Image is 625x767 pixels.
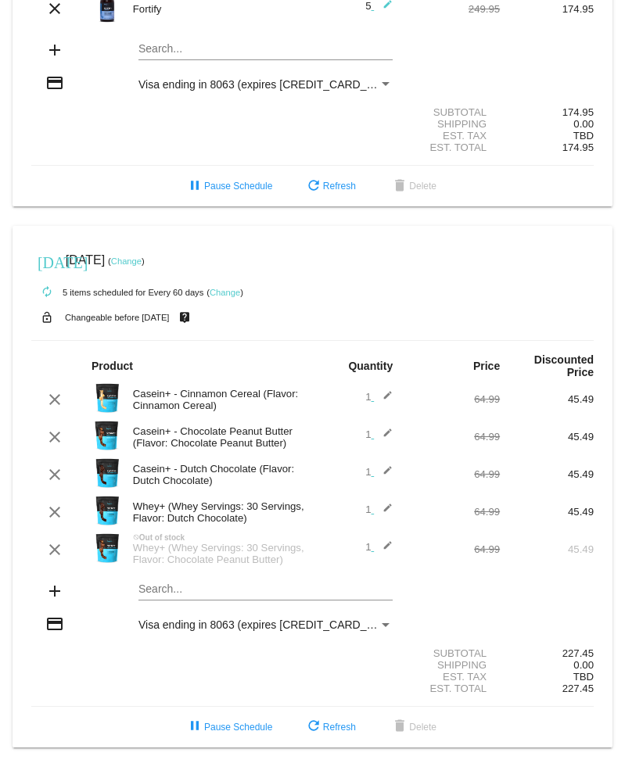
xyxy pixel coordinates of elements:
img: Image-1-Carousel-Casein-Chocolate.png [92,457,123,489]
span: Pause Schedule [185,722,272,733]
mat-icon: pause [185,177,204,196]
div: Fortify [125,3,313,15]
strong: Product [92,360,133,372]
div: Casein+ - Cinnamon Cereal (Flavor: Cinnamon Cereal) [125,388,313,411]
img: Image-1-Carousel-Whey-2lb-Dutch-Chocolate-no-badge-Transp.png [92,495,123,526]
div: Shipping [406,659,500,671]
div: Est. Tax [406,671,500,683]
mat-icon: clear [45,428,64,446]
mat-icon: refresh [304,177,323,196]
mat-icon: lock_open [38,307,56,328]
mat-select: Payment Method [138,78,393,91]
button: Pause Schedule [173,713,285,741]
div: 45.49 [500,543,594,555]
div: Est. Total [406,142,500,153]
mat-icon: pause [185,718,204,737]
span: 0.00 [573,659,594,671]
span: Visa ending in 8063 (expires [CREDIT_CARD_DATA]) [138,618,401,631]
span: 1 [365,428,393,440]
button: Delete [378,172,449,200]
span: 1 [365,504,393,515]
button: Delete [378,713,449,741]
span: Delete [390,181,436,192]
button: Pause Schedule [173,172,285,200]
span: 1 [365,541,393,553]
strong: Discounted Price [534,353,594,378]
mat-icon: credit_card [45,615,64,633]
mat-icon: credit_card [45,73,64,92]
button: Refresh [292,713,368,741]
span: TBD [573,130,594,142]
small: ( ) [207,288,243,297]
input: Search... [138,583,393,596]
span: Delete [390,722,436,733]
a: Change [111,256,142,266]
strong: Price [473,360,500,372]
mat-icon: not_interested [133,534,139,540]
div: 174.95 [500,3,594,15]
span: Pause Schedule [185,181,272,192]
input: Search... [138,43,393,56]
a: Change [210,288,240,297]
div: 45.49 [500,506,594,518]
small: 5 items scheduled for Every 60 days [31,288,203,297]
div: Whey+ (Whey Servings: 30 Servings, Flavor: Chocolate Peanut Butter) [125,542,313,565]
div: Subtotal [406,647,500,659]
div: Out of stock [125,533,313,542]
span: 174.95 [562,142,594,153]
span: Refresh [304,722,356,733]
div: 64.99 [406,393,500,405]
mat-icon: clear [45,465,64,484]
mat-icon: add [45,582,64,600]
img: Image-1-Carousel-Casein-SC-Roman-Berezecky.png [92,420,123,451]
mat-icon: edit [374,390,393,409]
mat-icon: [DATE] [38,252,56,271]
span: 0.00 [573,118,594,130]
img: Image-1-Carousel-Casein-Cinnamon-Cereal.png [92,382,123,414]
div: 64.99 [406,468,500,480]
div: Est. Total [406,683,500,694]
span: TBD [573,671,594,683]
mat-icon: delete [390,718,409,737]
div: 45.49 [500,431,594,443]
div: 45.49 [500,393,594,405]
span: 1 [365,466,393,478]
mat-icon: edit [374,503,393,521]
div: Casein+ - Chocolate Peanut Butter (Flavor: Chocolate Peanut Butter) [125,425,313,449]
small: Changeable before [DATE] [65,313,170,322]
div: 174.95 [500,106,594,118]
mat-icon: autorenew [38,283,56,302]
mat-icon: clear [45,390,64,409]
div: Whey+ (Whey Servings: 30 Servings, Flavor: Dutch Chocolate) [125,500,313,524]
strong: Quantity [348,360,393,372]
div: Est. Tax [406,130,500,142]
div: 227.45 [500,647,594,659]
div: 64.99 [406,506,500,518]
mat-icon: live_help [175,307,194,328]
span: 227.45 [562,683,594,694]
div: 64.99 [406,431,500,443]
div: 249.95 [406,3,500,15]
img: Image-1-Carousel-Whey-2lb-CPB-1000x1000-NEWEST.png [92,532,123,564]
small: ( ) [108,256,145,266]
mat-icon: edit [374,428,393,446]
mat-icon: delete [390,177,409,196]
mat-icon: add [45,41,64,59]
div: Shipping [406,118,500,130]
mat-icon: clear [45,540,64,559]
span: Refresh [304,181,356,192]
mat-icon: clear [45,503,64,521]
mat-select: Payment Method [138,618,393,631]
div: 64.99 [406,543,500,555]
span: 1 [365,391,393,403]
div: 45.49 [500,468,594,480]
mat-icon: edit [374,540,393,559]
div: Subtotal [406,106,500,118]
mat-icon: refresh [304,718,323,737]
div: Casein+ - Dutch Chocolate (Flavor: Dutch Chocolate) [125,463,313,486]
mat-icon: edit [374,465,393,484]
button: Refresh [292,172,368,200]
span: Visa ending in 8063 (expires [CREDIT_CARD_DATA]) [138,78,401,91]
